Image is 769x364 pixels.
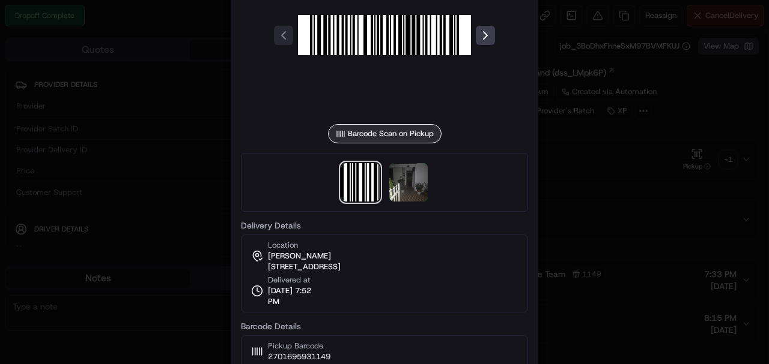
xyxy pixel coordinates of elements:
span: Pickup Barcode [268,341,330,351]
div: Barcode Scan on Pickup [328,124,442,143]
span: 2701695931149 [268,351,330,362]
label: Delivery Details [241,221,528,230]
span: Location [268,240,298,251]
span: [STREET_ADDRESS] [268,261,341,272]
img: photo_proof_of_delivery image [389,163,428,201]
span: Delivered at [268,275,323,285]
img: barcode_scan_on_pickup image [341,163,380,201]
span: [PERSON_NAME] [268,251,331,261]
span: [DATE] 7:52 PM [268,285,323,307]
label: Barcode Details [241,322,528,330]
